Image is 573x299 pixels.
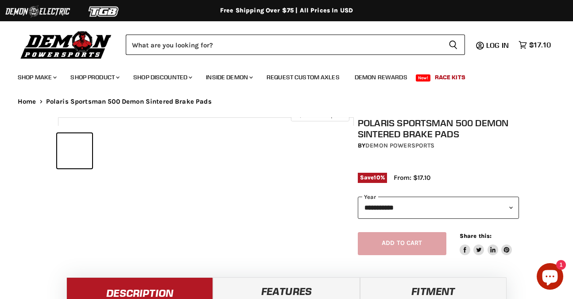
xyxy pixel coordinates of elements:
[416,74,431,82] span: New!
[71,3,137,20] img: TGB Logo 2
[64,68,125,86] a: Shop Product
[11,68,62,86] a: Shop Make
[365,142,434,149] a: Demon Powersports
[529,41,551,49] span: $17.10
[486,41,509,50] span: Log in
[126,35,465,55] form: Product
[18,29,115,60] img: Demon Powersports
[358,173,387,183] span: Save %
[514,39,555,51] a: $17.10
[57,133,92,168] button: Polaris Sportsman 500 Demon Sintered Brake Pads thumbnail
[534,263,566,292] inbox-online-store-chat: Shopify online store chat
[11,65,549,86] ul: Main menu
[95,133,130,168] button: Polaris Sportsman 500 Demon Sintered Brake Pads thumbnail
[127,68,197,86] a: Shop Discounted
[374,174,380,181] span: 10
[170,133,205,168] button: Polaris Sportsman 500 Demon Sintered Brake Pads thumbnail
[260,68,346,86] a: Request Custom Axles
[358,141,519,151] div: by
[199,68,258,86] a: Inside Demon
[460,233,492,239] span: Share this:
[460,232,512,256] aside: Share this:
[132,133,167,168] button: Polaris Sportsman 500 Demon Sintered Brake Pads thumbnail
[428,68,472,86] a: Race Kits
[18,98,36,105] a: Home
[441,35,465,55] button: Search
[4,3,71,20] img: Demon Electric Logo 2
[126,35,441,55] input: Search
[394,174,430,182] span: From: $17.10
[482,41,514,49] a: Log in
[358,117,519,140] h1: Polaris Sportsman 500 Demon Sintered Brake Pads
[295,112,345,118] span: Click to expand
[358,197,519,218] select: year
[348,68,414,86] a: Demon Rewards
[208,133,243,168] button: Polaris Sportsman 500 Demon Sintered Brake Pads thumbnail
[46,98,212,105] span: Polaris Sportsman 500 Demon Sintered Brake Pads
